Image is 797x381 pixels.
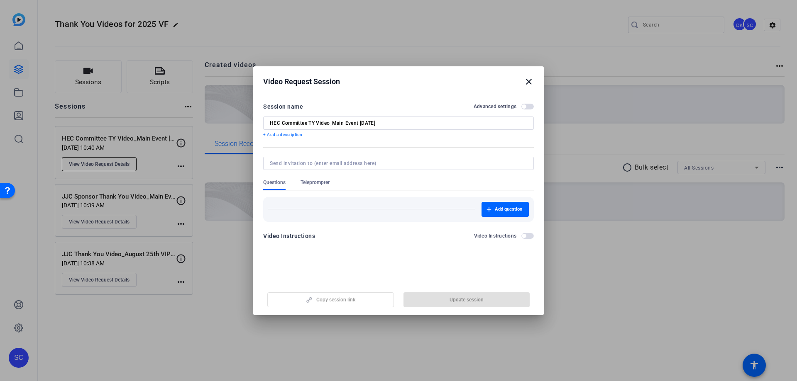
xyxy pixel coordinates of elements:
[482,202,529,217] button: Add question
[263,179,286,186] span: Questions
[524,77,534,87] mat-icon: close
[301,179,330,186] span: Teleprompter
[474,233,517,239] h2: Video Instructions
[263,131,534,138] p: + Add a description
[270,120,527,126] input: Enter Session Name
[495,206,522,213] span: Add question
[263,231,315,241] div: Video Instructions
[263,77,534,87] div: Video Request Session
[474,103,516,110] h2: Advanced settings
[270,160,524,167] input: Send invitation to (enter email address here)
[263,102,303,112] div: Session name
